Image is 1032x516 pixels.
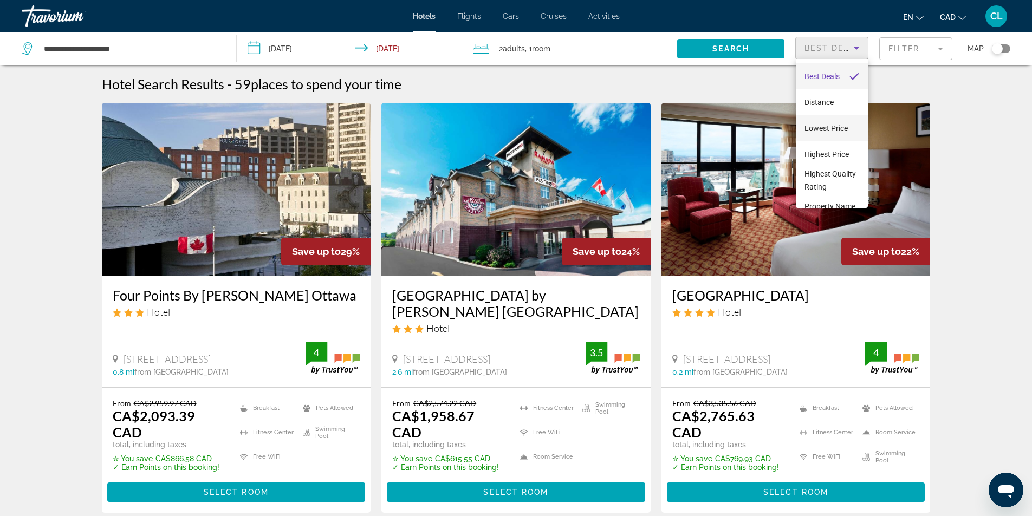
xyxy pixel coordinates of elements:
div: Sort by [796,59,868,208]
span: Best Deals [804,72,840,81]
span: Highest Quality Rating [804,169,856,191]
span: Property Name [804,202,855,211]
iframe: Bouton de lancement de la fenêtre de messagerie [989,473,1023,507]
span: Lowest Price [804,124,848,133]
span: Highest Price [804,150,849,159]
span: Distance [804,98,834,107]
